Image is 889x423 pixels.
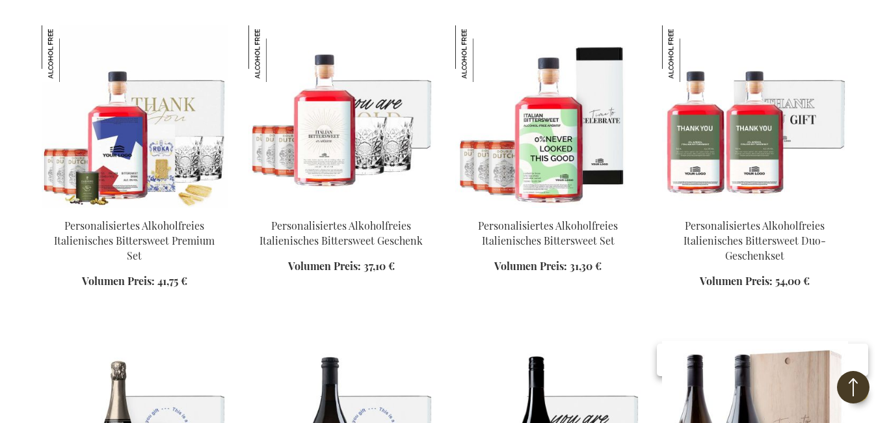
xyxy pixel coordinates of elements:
[494,259,602,274] a: Volumen Preis: 31,30 €
[455,202,641,215] a: Personalised Non-Alcoholic Italian Bittersweet Set Personalisiertes Alkoholfreies Italienisches B...
[54,219,215,262] a: Personalisiertes Alkoholfreies Italienisches Bittersweet Premium Set
[700,274,810,289] a: Volumen Preis: 54,00 €
[288,259,395,274] a: Volumen Preis: 37,10 €
[259,219,423,247] a: Personalisiertes Alkoholfreies Italienisches Bittersweet Geschenk
[478,219,618,247] a: Personalisiertes Alkoholfreies Italienisches Bittersweet Set
[42,25,228,208] img: Personalised Non-Alcoholic Italian Bittersweet Premium Set
[570,259,602,273] span: 31,30 €
[364,259,395,273] span: 37,10 €
[248,25,305,82] img: Personalisiertes Alkoholfreies Italienisches Bittersweet Geschenk
[82,274,155,288] span: Volumen Preis:
[455,25,512,82] img: Personalisiertes Alkoholfreies Italienisches Bittersweet Set
[662,25,719,82] img: Personalisiertes Alkoholfreies Italienisches Bittersweet Duo-Geschenkset
[42,25,98,82] img: Personalisiertes Alkoholfreies Italienisches Bittersweet Premium Set
[662,25,848,208] img: Personalised Non-Alcoholic Italian Bittersweet Duo Gift Set
[683,219,826,262] a: Personalisiertes Alkoholfreies Italienisches Bittersweet Duo-Geschenkset
[455,25,641,208] img: Personalised Non-Alcoholic Italian Bittersweet Set
[157,274,187,288] span: 41,75 €
[82,274,187,289] a: Volumen Preis: 41,75 €
[248,202,434,215] a: Personalised Non-Alcoholic Italian Bittersweet Gift Personalisiertes Alkoholfreies Italienisches ...
[288,259,361,273] span: Volumen Preis:
[248,25,434,208] img: Personalised Non-Alcoholic Italian Bittersweet Gift
[42,202,228,215] a: Personalised Non-Alcoholic Italian Bittersweet Premium Set Personalisiertes Alkoholfreies Italien...
[662,202,848,215] a: Personalised Non-Alcoholic Italian Bittersweet Duo Gift Set Personalisiertes Alkoholfreies Italie...
[494,259,567,273] span: Volumen Preis:
[775,274,810,288] span: 54,00 €
[700,274,773,288] span: Volumen Preis:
